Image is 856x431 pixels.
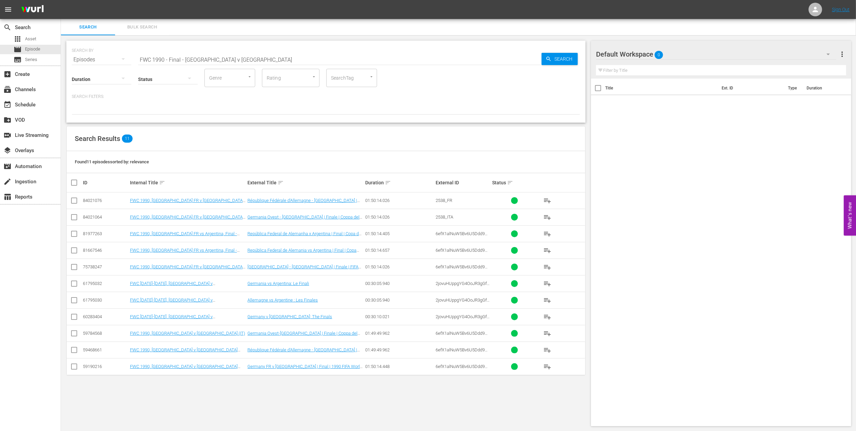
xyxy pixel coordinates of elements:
span: Search [3,23,12,32]
a: République Fédérale d'Allemagne - [GEOGRAPHIC_DATA] | Finale | Coupe du Monde de la FIFA, [GEOGRA... [247,347,360,363]
div: Duration [365,179,434,187]
a: FWC 1990, [GEOGRAPHIC_DATA] v [GEOGRAPHIC_DATA] (FR) [130,347,240,357]
span: 2jovuHUppgYG4OoJR3gGfU_ENG [436,314,490,324]
span: Overlays [3,146,12,155]
button: playlist_add [539,292,555,308]
th: Duration [803,79,843,98]
div: ID [83,180,128,185]
div: 61795032 [83,281,128,286]
div: 01:49:49.962 [365,331,434,336]
a: República Federal de Alemanha x Argentina | Final | Copa do Mundo da FIFA [GEOGRAPHIC_DATA] 1990 ... [247,231,361,241]
a: FWC 1990, [GEOGRAPHIC_DATA] v [GEOGRAPHIC_DATA] (IT) [130,331,245,336]
span: playlist_add [543,296,551,304]
div: 81667546 [83,248,128,253]
span: sort [507,180,513,186]
span: playlist_add [543,230,551,238]
span: playlist_add [543,313,551,321]
span: VOD [3,116,12,124]
button: playlist_add [539,275,555,292]
span: Search [65,23,111,31]
span: Bulk Search [119,23,165,31]
button: playlist_add [539,325,555,342]
span: Create [3,70,12,78]
span: Channels [3,85,12,94]
div: 60283404 [83,314,128,319]
a: [GEOGRAPHIC_DATA] - [GEOGRAPHIC_DATA] | Finale | FIFA Fussball-Weltmeisterschaft [GEOGRAPHIC_DATA... [247,264,361,280]
div: 00:30:10.021 [365,314,434,319]
a: FWC [DATE]-[DATE], [GEOGRAPHIC_DATA] v [GEOGRAPHIC_DATA]: The Finals (EN) [130,314,215,324]
a: FWC 1990, [GEOGRAPHIC_DATA] FR v [GEOGRAPHIC_DATA], Final - FMR (FR) [130,198,245,208]
div: Internal Title [130,179,245,187]
button: playlist_add [539,242,555,259]
span: 11 [122,135,133,143]
div: Status [492,179,537,187]
a: Germany FR v [GEOGRAPHIC_DATA] | Final | 1990 FIFA World Cup [GEOGRAPHIC_DATA]™ | Full Match Replay [247,364,363,374]
div: 84021076 [83,198,128,203]
div: 01:50:14.405 [365,231,434,236]
a: Germany v [GEOGRAPHIC_DATA]: The Finals [247,314,332,319]
span: sort [278,180,284,186]
a: FWC 1990, [GEOGRAPHIC_DATA] FR vs Argentina, Final - FMR (ES) [130,248,240,258]
div: 59190216 [83,364,128,369]
span: create [3,178,12,186]
button: playlist_add [539,209,555,225]
span: playlist_add [543,280,551,288]
div: Episodes [72,50,131,69]
span: 2538_ITA [436,214,453,220]
div: External ID [436,180,490,185]
span: playlist_add [543,263,551,271]
span: playlist_add [543,213,551,221]
div: 61795030 [83,297,128,303]
button: more_vert [838,46,846,62]
div: 01:50:14.026 [365,264,434,269]
span: 6efX1alNuW5Bv6U5Ddd9R6_ES [436,248,490,258]
span: 2jovuHUppgYG4OoJR3gGfU_ITA [436,281,490,291]
div: External Title [247,179,363,187]
div: 00:30:05.940 [365,281,434,286]
a: FWC 1990, [GEOGRAPHIC_DATA] FR v [GEOGRAPHIC_DATA], Final - FMR (IT) [130,214,245,225]
span: Live Streaming [3,131,12,139]
span: menu [4,5,12,14]
button: Open [368,74,375,80]
span: 2538_FR [436,198,452,203]
span: Schedule [3,101,12,109]
span: 6efX1alNuW5Bv6U5Ddd9R6_ITA [436,331,490,341]
button: Open [311,74,317,80]
a: Germania vs Argentina: Le Finali [247,281,309,286]
span: Reports [3,193,12,201]
div: 01:50:14.448 [365,364,434,369]
div: 75738247 [83,264,128,269]
span: 0 [655,48,663,62]
a: Sign Out [832,7,850,12]
button: playlist_add [539,342,555,358]
button: playlist_add [539,226,555,242]
th: Type [784,79,803,98]
img: ans4CAIJ8jUAAAAAAAAAAAAAAAAAAAAAAAAgQb4GAAAAAAAAAAAAAAAAAAAAAAAAJMjXAAAAAAAAAAAAAAAAAAAAAAAAgAT5G... [16,2,49,18]
a: Germania Ovest - [GEOGRAPHIC_DATA] | Finale | Coppa del mondo FIFA Italia 1990 | Match completo [247,214,362,225]
a: FWC 1990, [GEOGRAPHIC_DATA] FR vs Argentina, Final - FMR (PT) [130,231,240,241]
a: Allemagne vs Argentine : Les Finales [247,297,318,303]
span: sort [159,180,165,186]
span: 6efX1alNuW5Bv6U5Ddd9R6_FR [436,347,490,357]
span: Asset [14,35,22,43]
div: 00:30:05.940 [365,297,434,303]
button: playlist_add [539,259,555,275]
span: sort [385,180,391,186]
span: Asset [25,36,36,42]
span: Series [14,56,22,64]
div: 01:50:14.026 [365,214,434,220]
div: 01:50:14.657 [365,248,434,253]
div: Default Workspace [596,45,836,64]
a: FWC [DATE]-[DATE], [GEOGRAPHIC_DATA] v [GEOGRAPHIC_DATA]: The Finals (IT) [130,281,215,291]
div: 81977263 [83,231,128,236]
button: playlist_add [539,358,555,375]
th: Ext. ID [718,79,784,98]
div: 01:50:14.026 [365,198,434,203]
div: 59468661 [83,347,128,352]
span: more_vert [838,50,846,58]
div: 01:49:49.962 [365,347,434,352]
button: playlist_add [539,309,555,325]
a: FWC [DATE]-[DATE], [GEOGRAPHIC_DATA] v [GEOGRAPHIC_DATA]: The Finals (FR) [130,297,215,308]
span: Search Results [75,135,120,143]
a: FWC 1990, [GEOGRAPHIC_DATA] v [GEOGRAPHIC_DATA] (EN) [130,364,240,374]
